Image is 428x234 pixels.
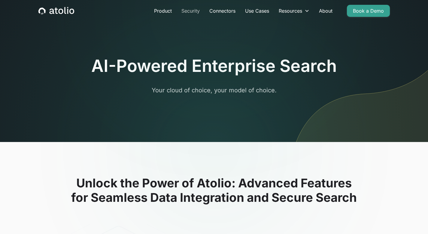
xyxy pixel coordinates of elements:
[99,86,329,95] p: Your cloud of choice, your model of choice.
[149,5,177,17] a: Product
[240,5,274,17] a: Use Cases
[314,5,337,17] a: About
[91,56,337,76] h1: AI-Powered Enterprise Search
[347,5,390,17] a: Book a Demo
[274,5,314,17] div: Resources
[177,5,205,17] a: Security
[287,2,428,142] img: line
[22,176,406,205] h2: Unlock the Power of Atolio: Advanced Features for Seamless Data Integration and Secure Search
[205,5,240,17] a: Connectors
[38,7,74,15] a: home
[279,7,302,14] div: Resources
[398,205,428,234] iframe: Chat Widget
